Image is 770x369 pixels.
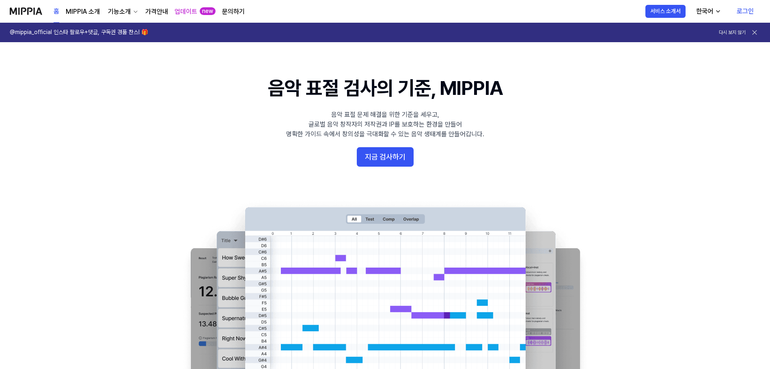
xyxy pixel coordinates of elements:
button: 기능소개 [106,7,139,17]
div: 한국어 [695,6,715,16]
a: 업데이트 [175,7,197,17]
div: new [200,7,216,15]
a: MIPPIA 소개 [66,7,100,17]
a: 가격안내 [145,7,168,17]
div: 기능소개 [106,7,132,17]
a: 문의하기 [222,7,245,17]
button: 서비스 소개서 [645,5,686,18]
button: 한국어 [690,3,726,19]
button: 지금 검사하기 [357,147,414,167]
button: 다시 보지 않기 [719,29,746,36]
h1: 음악 표절 검사의 기준, MIPPIA [268,75,502,102]
a: 홈 [54,0,59,23]
h1: @mippia_official 인스타 팔로우+댓글, 구독권 경품 찬스! 🎁 [10,28,148,36]
div: 음악 표절 문제 해결을 위한 기준을 세우고, 글로벌 음악 창작자의 저작권과 IP를 보호하는 환경을 만들어 명확한 가이드 속에서 창의성을 극대화할 수 있는 음악 생태계를 만들어... [286,110,484,139]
